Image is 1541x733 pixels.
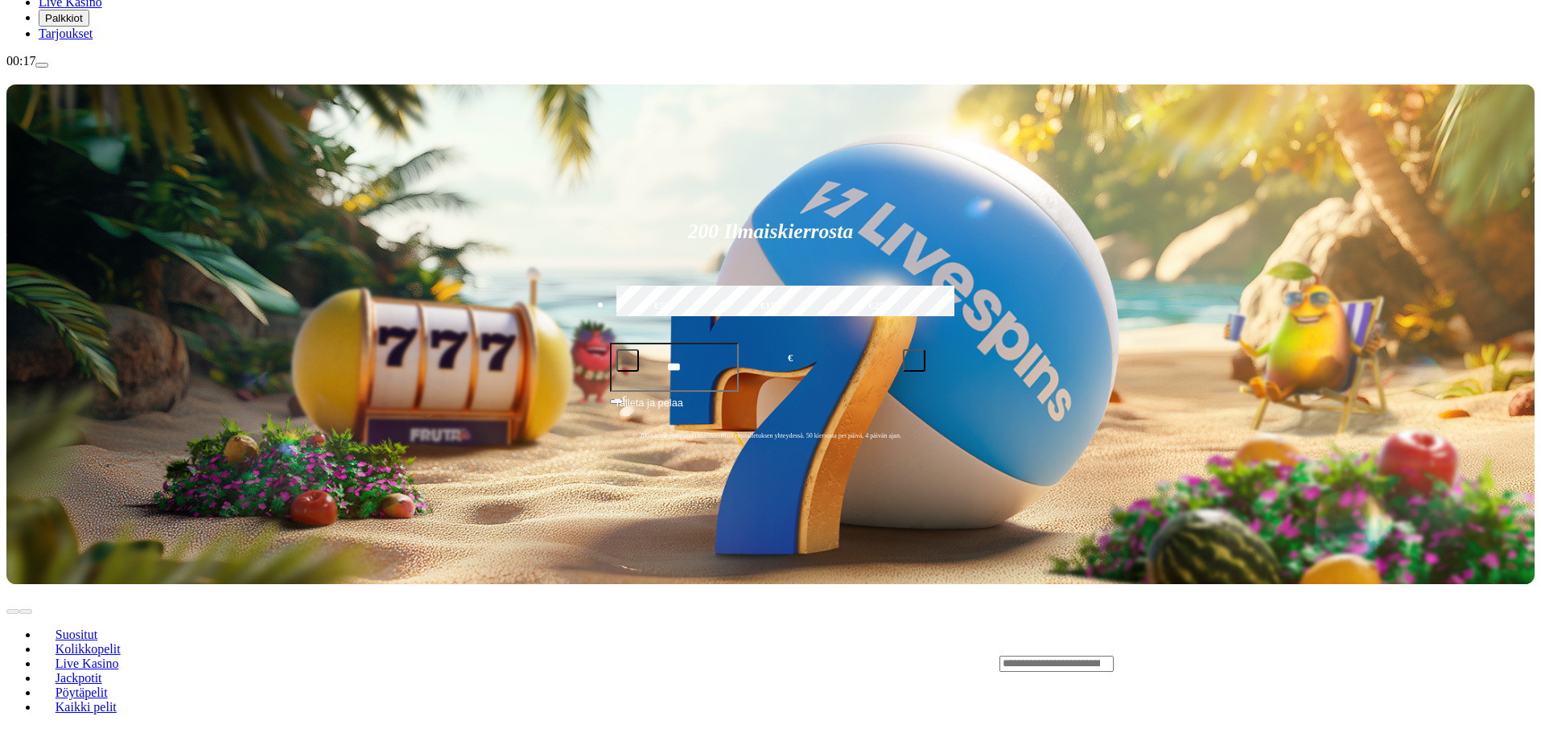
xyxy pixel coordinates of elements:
a: Tarjoukset [39,27,93,40]
span: Talleta ja pelaa [615,395,683,424]
a: Jackpotit [39,665,118,690]
a: Pöytäpelit [39,680,124,704]
button: minus icon [616,349,639,372]
button: Palkkiot [39,10,89,27]
a: Suositut [39,622,114,646]
a: Kolikkopelit [39,636,137,661]
label: €150 [720,283,820,330]
span: € [623,393,628,403]
span: Palkkiot [45,12,83,24]
span: Kaikki pelit [49,700,123,714]
a: Live Kasino [39,651,135,675]
span: Live Kasino [49,657,126,670]
span: € [788,351,793,366]
a: Kaikki pelit [39,694,134,719]
span: 00:17 [6,54,35,68]
button: plus icon [903,349,925,372]
span: Jackpotit [49,671,109,685]
label: €50 [612,283,712,330]
label: €250 [829,283,929,330]
button: menu [35,63,48,68]
span: Pöytäpelit [49,686,114,699]
span: Suositut [49,628,104,641]
input: Search [999,656,1114,672]
button: next slide [19,609,32,614]
nav: Lobby [6,600,967,727]
button: Talleta ja pelaa [610,394,932,425]
span: Kolikkopelit [49,642,127,656]
button: prev slide [6,609,19,614]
